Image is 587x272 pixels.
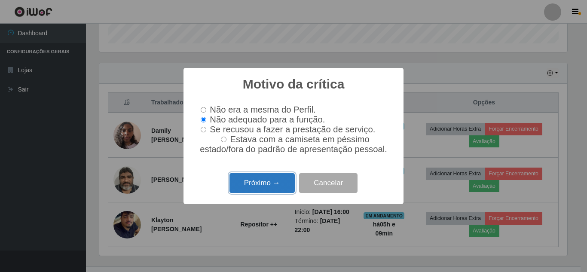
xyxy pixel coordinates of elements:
[299,173,358,193] button: Cancelar
[229,173,295,193] button: Próximo →
[210,115,325,124] span: Não adequado para a função.
[200,134,387,154] span: Estava com a camiseta em péssimo estado/fora do padrão de apresentação pessoal.
[210,105,315,114] span: Não era a mesma do Perfil.
[210,125,375,134] span: Se recusou a fazer a prestação de serviço.
[201,127,206,132] input: Se recusou a fazer a prestação de serviço.
[201,117,206,122] input: Não adequado para a função.
[243,76,345,92] h2: Motivo da crítica
[221,137,226,142] input: Estava com a camiseta em péssimo estado/fora do padrão de apresentação pessoal.
[201,107,206,113] input: Não era a mesma do Perfil.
